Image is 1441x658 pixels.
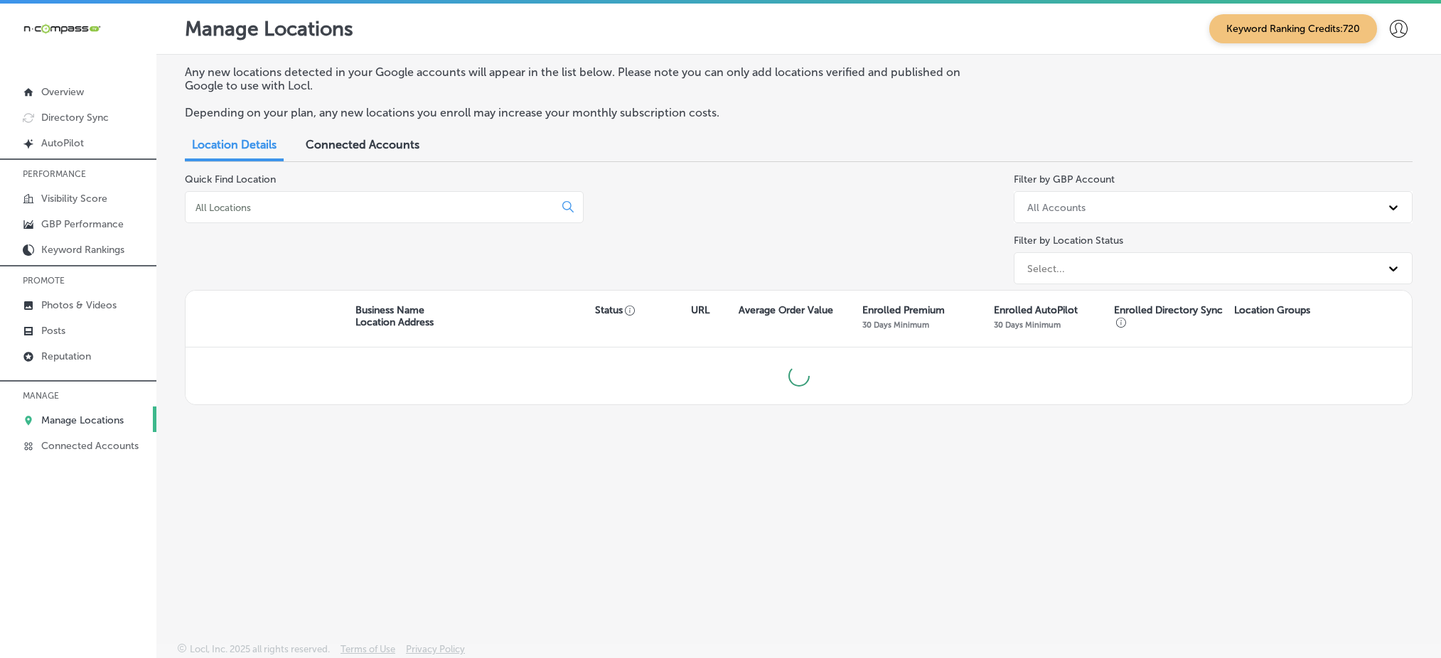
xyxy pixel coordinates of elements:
[1114,304,1227,328] p: Enrolled Directory Sync
[739,304,833,316] p: Average Order Value
[41,440,139,452] p: Connected Accounts
[185,17,353,41] p: Manage Locations
[306,138,419,151] span: Connected Accounts
[1027,262,1065,274] div: Select...
[1209,14,1377,43] span: Keyword Ranking Credits: 720
[41,193,107,205] p: Visibility Score
[862,320,929,330] p: 30 Days Minimum
[41,299,117,311] p: Photos & Videos
[595,304,691,316] p: Status
[190,644,330,654] p: Locl, Inc. 2025 all rights reserved.
[41,244,124,256] p: Keyword Rankings
[1014,234,1123,247] label: Filter by Location Status
[41,86,84,98] p: Overview
[355,304,434,328] p: Business Name Location Address
[185,106,983,119] p: Depending on your plan, any new locations you enroll may increase your monthly subscription costs.
[41,137,84,149] p: AutoPilot
[862,304,945,316] p: Enrolled Premium
[1014,173,1115,185] label: Filter by GBP Account
[192,138,277,151] span: Location Details
[1234,304,1310,316] p: Location Groups
[185,173,276,185] label: Quick Find Location
[194,201,551,214] input: All Locations
[41,218,124,230] p: GBP Performance
[41,325,65,337] p: Posts
[41,350,91,362] p: Reputation
[23,22,101,36] img: 660ab0bf-5cc7-4cb8-ba1c-48b5ae0f18e60NCTV_CLogo_TV_Black_-500x88.png
[994,320,1061,330] p: 30 Days Minimum
[41,112,109,124] p: Directory Sync
[185,65,983,92] p: Any new locations detected in your Google accounts will appear in the list below. Please note you...
[691,304,709,316] p: URL
[1027,201,1086,213] div: All Accounts
[994,304,1078,316] p: Enrolled AutoPilot
[41,414,124,426] p: Manage Locations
